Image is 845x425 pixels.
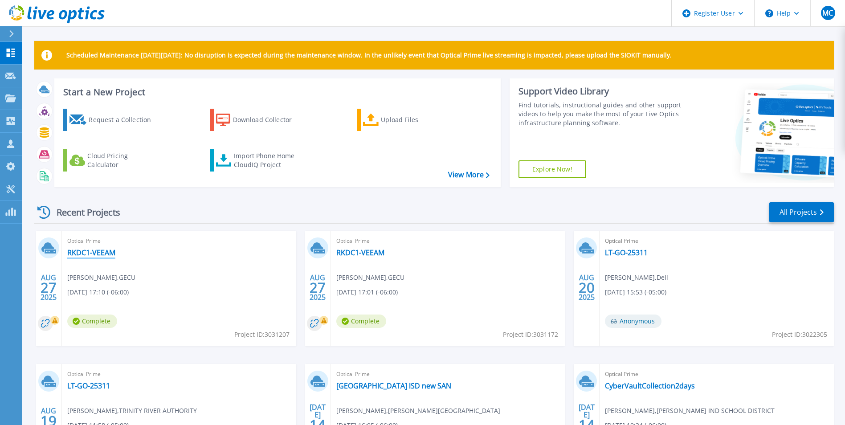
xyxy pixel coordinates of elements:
p: Scheduled Maintenance [DATE][DATE]: No disruption is expected during the maintenance window. In t... [66,52,672,59]
span: Optical Prime [605,369,829,379]
span: [DATE] 17:01 (-06:00) [336,287,398,297]
a: Explore Now! [518,160,586,178]
div: Cloud Pricing Calculator [87,151,159,169]
span: Anonymous [605,315,661,328]
span: Project ID: 3022305 [772,330,827,339]
span: [PERSON_NAME] , GECU [336,273,404,282]
span: 27 [41,284,57,291]
span: Complete [67,315,117,328]
a: Request a Collection [63,109,163,131]
span: Optical Prime [67,369,291,379]
a: Download Collector [210,109,309,131]
a: Upload Files [357,109,456,131]
h3: Start a New Project [63,87,489,97]
a: View More [448,171,490,179]
div: Find tutorials, instructional guides and other support videos to help you make the most of your L... [518,101,684,127]
span: [PERSON_NAME] , Dell [605,273,668,282]
div: AUG 2025 [309,271,326,304]
span: Project ID: 3031172 [503,330,558,339]
a: [GEOGRAPHIC_DATA] ISD new SAN [336,381,451,390]
a: CyberVaultCollection2days [605,381,695,390]
a: Cloud Pricing Calculator [63,149,163,172]
span: Complete [336,315,386,328]
div: AUG 2025 [40,271,57,304]
div: Recent Projects [34,201,132,223]
span: 27 [310,284,326,291]
span: Project ID: 3031207 [234,330,290,339]
a: RKDC1-VEEAM [336,248,384,257]
span: Optical Prime [605,236,829,246]
a: LT-GO-25311 [605,248,648,257]
span: [DATE] 17:10 (-06:00) [67,287,129,297]
span: 20 [579,284,595,291]
div: Import Phone Home CloudIQ Project [234,151,303,169]
div: Support Video Library [518,86,684,97]
span: Optical Prime [67,236,291,246]
span: 19 [41,417,57,425]
span: [PERSON_NAME] , [PERSON_NAME][GEOGRAPHIC_DATA] [336,406,500,416]
span: MC [822,9,833,16]
span: [DATE] 15:53 (-05:00) [605,287,666,297]
span: [PERSON_NAME] , TRINITY RIVER AUTHORITY [67,406,197,416]
div: Upload Files [381,111,452,129]
span: [PERSON_NAME] , GECU [67,273,135,282]
span: [PERSON_NAME] , [PERSON_NAME] IND SCHOOL DISTRICT [605,406,775,416]
a: RKDC1-VEEAM [67,248,115,257]
span: Optical Prime [336,236,560,246]
a: All Projects [769,202,834,222]
div: AUG 2025 [578,271,595,304]
div: Request a Collection [89,111,160,129]
span: Optical Prime [336,369,560,379]
a: LT-GO-25311 [67,381,110,390]
div: Download Collector [233,111,304,129]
